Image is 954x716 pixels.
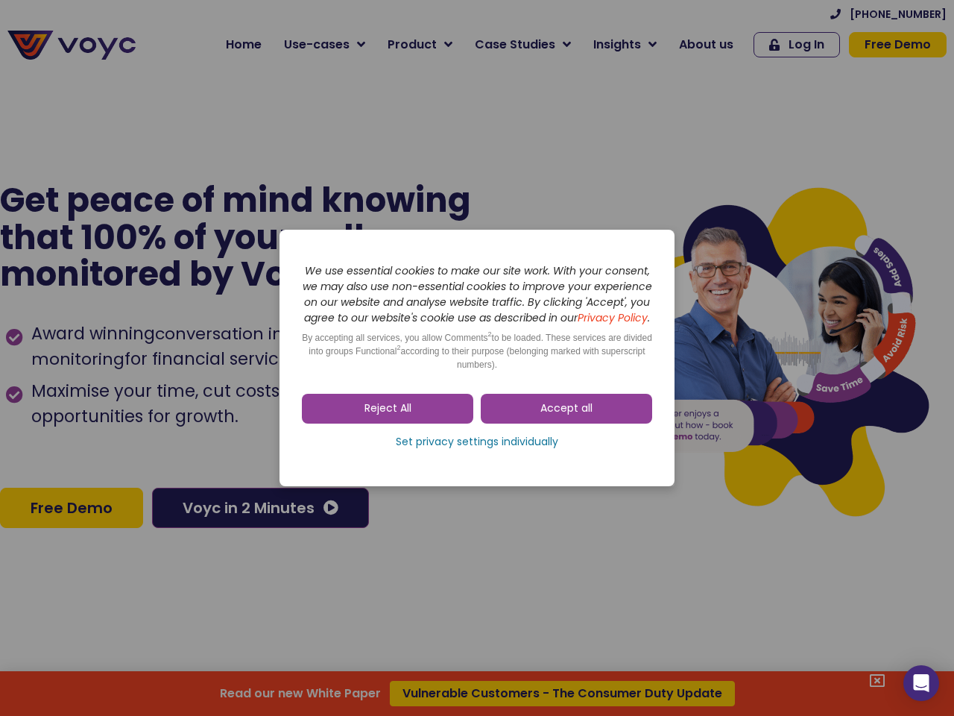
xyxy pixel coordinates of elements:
span: Accept all [540,401,593,416]
a: Privacy Policy [578,310,648,325]
i: We use essential cookies to make our site work. With your consent, we may also use non-essential ... [303,263,652,325]
a: Reject All [302,394,473,424]
sup: 2 [488,330,492,338]
span: By accepting all services, you allow Comments to be loaded. These services are divided into group... [302,333,652,370]
a: Set privacy settings individually [302,431,652,453]
a: Accept all [481,394,652,424]
span: Set privacy settings individually [396,435,558,450]
div: Open Intercom Messenger [903,665,939,701]
sup: 2 [397,344,400,351]
span: Reject All [364,401,411,416]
